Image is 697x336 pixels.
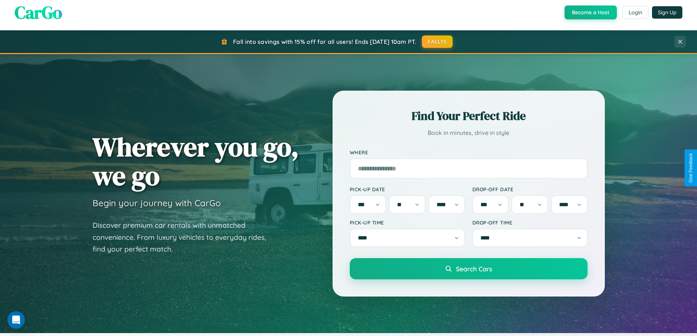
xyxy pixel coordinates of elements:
label: Drop-off Date [472,186,588,192]
button: Login [622,6,648,19]
span: Fall into savings with 15% off for all users! Ends [DATE] 10am PT. [233,38,416,45]
h2: Find Your Perfect Ride [350,108,588,124]
label: Drop-off Time [472,219,588,226]
span: Search Cars [456,265,492,273]
button: Search Cars [350,258,588,279]
label: Pick-up Time [350,219,465,226]
span: CarGo [15,0,62,24]
button: Become a Host [565,5,617,19]
p: Discover premium car rentals with unmatched convenience. From luxury vehicles to everyday rides, ... [93,219,276,255]
div: Give Feedback [688,153,693,183]
p: Book in minutes, drive in style [350,128,588,138]
button: Sign Up [652,6,682,19]
h3: Begin your journey with CarGo [93,197,221,208]
label: Pick-up Date [350,186,465,192]
h1: Wherever you go, we go [93,132,299,190]
label: Where [350,149,588,155]
button: FALL15 [422,35,453,48]
iframe: Intercom live chat [7,311,25,329]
